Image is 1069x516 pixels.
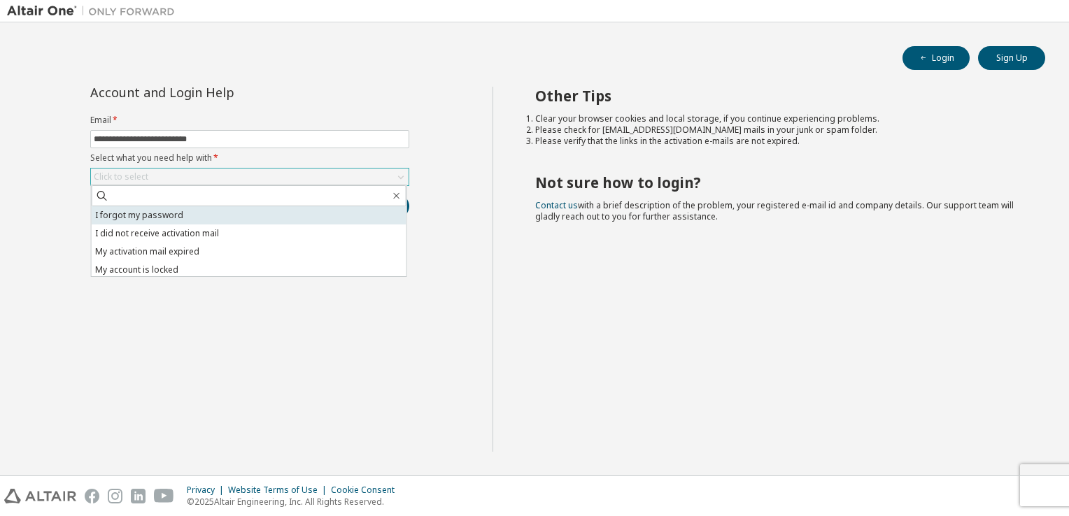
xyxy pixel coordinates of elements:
div: Cookie Consent [331,485,403,496]
img: facebook.svg [85,489,99,503]
div: Click to select [94,171,148,182]
li: Please verify that the links in the activation e-mails are not expired. [535,136,1021,147]
h2: Not sure how to login? [535,173,1021,192]
img: instagram.svg [108,489,122,503]
li: I forgot my password [92,206,406,224]
h2: Other Tips [535,87,1021,105]
div: Click to select [91,169,409,185]
a: Contact us [535,199,578,211]
img: linkedin.svg [131,489,146,503]
div: Website Terms of Use [228,485,331,496]
label: Email [90,115,409,126]
button: Login [902,46,970,70]
button: Sign Up [978,46,1045,70]
img: altair_logo.svg [4,489,76,503]
div: Account and Login Help [90,87,346,98]
div: Privacy [187,485,228,496]
p: © 2025 Altair Engineering, Inc. All Rights Reserved. [187,496,403,508]
li: Clear your browser cookies and local storage, if you continue experiencing problems. [535,113,1021,124]
span: with a brief description of the problem, your registered e-mail id and company details. Our suppo... [535,199,1014,222]
img: Altair One [7,4,182,18]
label: Select what you need help with [90,152,409,164]
img: youtube.svg [154,489,174,503]
li: Please check for [EMAIL_ADDRESS][DOMAIN_NAME] mails in your junk or spam folder. [535,124,1021,136]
